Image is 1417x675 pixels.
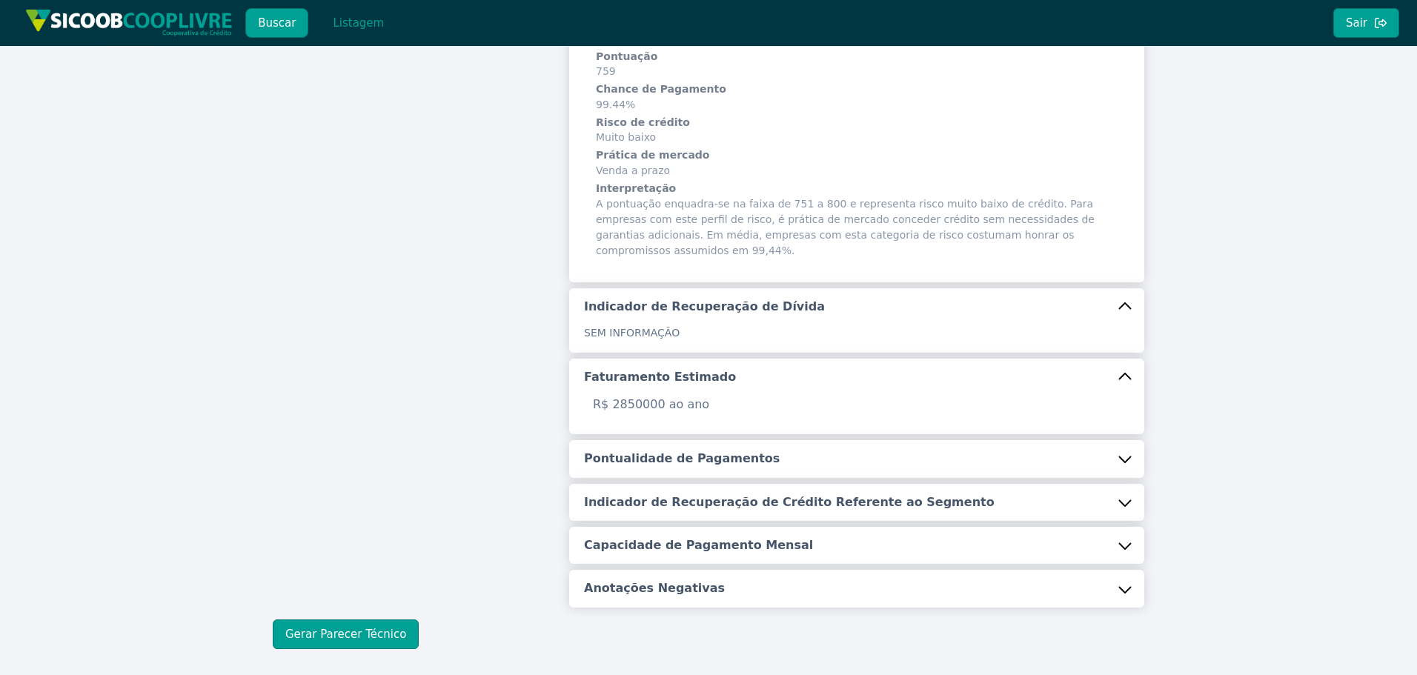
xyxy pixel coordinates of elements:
button: Anotações Negativas [569,570,1144,607]
h6: Prática de mercado [596,148,1118,163]
span: A pontuação enquadra-se na faixa de 751 a 800 e representa risco muito baixo de crédito. Para emp... [596,182,1118,259]
h5: Faturamento Estimado [584,369,736,385]
button: Faturamento Estimado [569,359,1144,396]
h6: Risco de crédito [596,116,1118,130]
button: Buscar [245,8,308,38]
img: img/sicoob_cooplivre.png [25,9,233,36]
h6: Pontuação [596,50,1118,64]
span: SEM INFORMAÇÃO [584,327,680,339]
button: Sair [1333,8,1399,38]
h5: Indicador de Recuperação de Crédito Referente ao Segmento [584,494,995,511]
button: Listagem [320,8,396,38]
h5: Indicador de Recuperação de Dívida [584,299,825,315]
button: Indicador de Recuperação de Dívida [569,288,1144,325]
span: 99.44% [596,82,1118,113]
span: Muito baixo [596,116,1118,146]
h6: Interpretação [596,182,1118,196]
h5: Capacidade de Pagamento Mensal [584,537,813,553]
h5: Anotações Negativas [584,580,725,596]
button: Pontualidade de Pagamentos [569,440,1144,477]
button: Capacidade de Pagamento Mensal [569,527,1144,564]
button: Gerar Parecer Técnico [273,619,419,649]
h6: Chance de Pagamento [596,82,1118,97]
span: 759 [596,50,1118,80]
p: R$ 2850000 ao ano [584,396,1129,413]
button: Indicador de Recuperação de Crédito Referente ao Segmento [569,484,1144,521]
h5: Pontualidade de Pagamentos [584,450,780,467]
span: Venda a prazo [596,148,1118,179]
